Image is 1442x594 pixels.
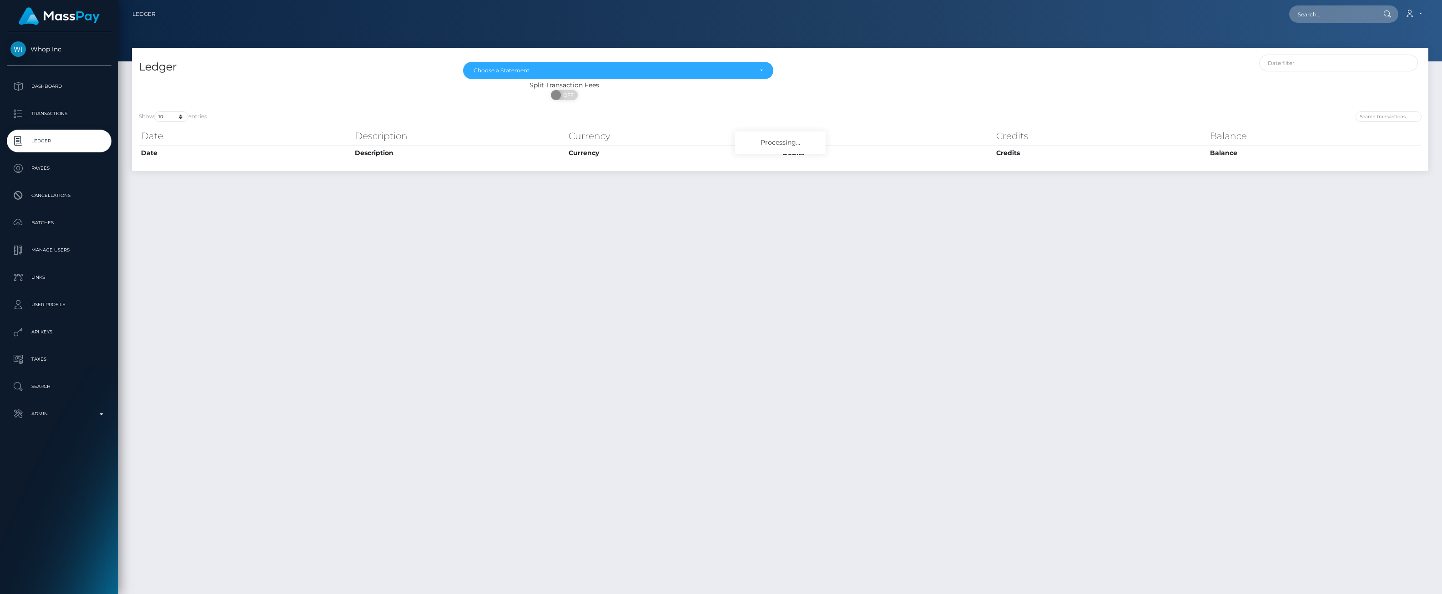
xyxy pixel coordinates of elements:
a: Cancellations [7,184,111,207]
h4: Ledger [139,59,449,75]
input: Search transactions [1356,111,1422,122]
th: Debits [780,146,994,160]
th: Balance [1208,127,1422,145]
th: Currency [566,146,780,160]
a: Batches [7,211,111,234]
p: Payees [10,161,108,175]
button: Choose a Statement [463,62,774,79]
th: Currency [566,127,780,145]
p: API Keys [10,325,108,339]
a: Dashboard [7,75,111,98]
div: Split Transaction Fees [132,81,996,90]
p: Search [10,380,108,393]
div: Choose a Statement [474,67,753,74]
th: Credits [994,127,1208,145]
a: Admin [7,403,111,425]
a: Links [7,266,111,289]
th: Date [139,127,353,145]
label: Show entries [139,111,207,122]
a: Taxes [7,348,111,371]
a: Ledger [7,130,111,152]
select: Showentries [154,111,188,122]
span: Whop Inc [7,45,111,53]
p: Admin [10,407,108,421]
th: Credits [994,146,1208,160]
th: Date [139,146,353,160]
p: Links [10,271,108,284]
img: Whop Inc [10,41,26,57]
th: Description [353,146,566,160]
span: OFF [556,90,579,100]
th: Description [353,127,566,145]
input: Search... [1289,5,1375,23]
th: Debits [780,127,994,145]
p: Dashboard [10,80,108,93]
p: Manage Users [10,243,108,257]
div: Processing... [735,131,826,154]
a: Payees [7,157,111,180]
a: Manage Users [7,239,111,262]
a: Transactions [7,102,111,125]
a: Ledger [132,5,156,24]
p: Taxes [10,352,108,366]
p: User Profile [10,298,108,312]
p: Cancellations [10,189,108,202]
a: API Keys [7,321,111,343]
p: Ledger [10,134,108,148]
a: User Profile [7,293,111,316]
a: Search [7,375,111,398]
img: MassPay Logo [19,7,100,25]
th: Balance [1208,146,1422,160]
p: Batches [10,216,108,230]
p: Transactions [10,107,108,121]
input: Date filter [1259,55,1418,71]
